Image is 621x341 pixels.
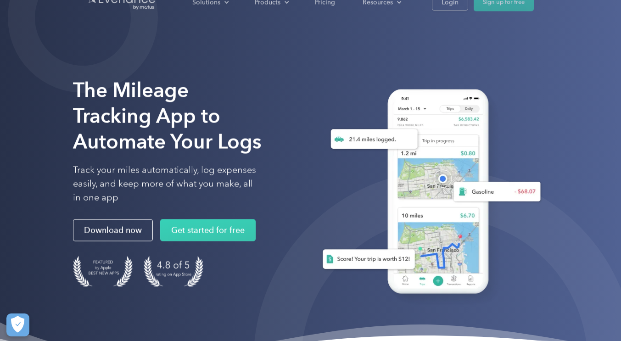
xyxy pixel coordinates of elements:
[73,256,133,287] img: Badge for Featured by Apple Best New Apps
[6,313,29,336] button: Cookies Settings
[73,163,257,205] p: Track your miles automatically, log expenses easily, and keep more of what you make, all in one app
[73,219,153,241] a: Download now
[160,219,256,241] a: Get started for free
[73,78,262,154] strong: The Mileage Tracking App to Automate Your Logs
[308,80,548,307] img: Everlance, mileage tracker app, expense tracking app
[144,256,203,287] img: 4.9 out of 5 stars on the app store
